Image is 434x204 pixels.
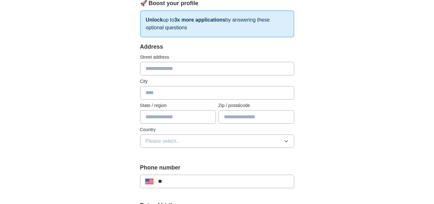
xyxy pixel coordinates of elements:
label: Country [140,126,294,133]
strong: Unlock [146,17,163,23]
label: Phone number [140,163,294,172]
div: Address [140,43,294,51]
strong: 3x more applications [174,17,225,23]
label: Street address [140,54,294,61]
p: up to by answering these optional questions [140,10,294,37]
button: Please select... [140,134,294,148]
label: Zip / postalcode [218,102,294,109]
label: City [140,78,294,85]
label: State / region [140,102,216,109]
span: Please select... [146,137,181,145]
